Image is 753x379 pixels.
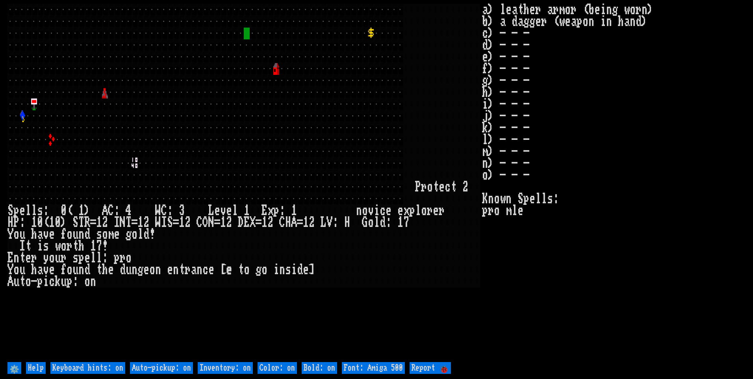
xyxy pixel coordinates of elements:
[90,240,96,252] div: 1
[439,181,445,193] div: e
[61,264,67,276] div: f
[273,264,279,276] div: i
[132,217,137,229] div: =
[262,217,267,229] div: 1
[96,217,102,229] div: 1
[167,217,173,229] div: S
[31,264,37,276] div: h
[208,217,214,229] div: N
[137,264,143,276] div: g
[342,362,405,374] input: Font: Amiga 500
[126,264,132,276] div: u
[126,217,132,229] div: T
[386,217,391,229] div: :
[114,229,120,240] div: e
[433,181,439,193] div: t
[102,217,108,229] div: 2
[244,205,250,217] div: 1
[226,217,232,229] div: 2
[7,362,21,374] input: ⚙️
[397,217,403,229] div: 1
[356,205,362,217] div: n
[256,264,262,276] div: g
[202,264,208,276] div: c
[102,205,108,217] div: A
[208,205,214,217] div: L
[7,276,13,288] div: A
[13,217,19,229] div: P
[37,205,43,217] div: s
[279,264,285,276] div: n
[403,217,409,229] div: 7
[102,229,108,240] div: o
[31,217,37,229] div: 1
[267,205,273,217] div: x
[279,205,285,217] div: :
[149,229,155,240] div: !
[37,217,43,229] div: 0
[214,205,220,217] div: e
[19,240,25,252] div: I
[126,252,132,264] div: o
[198,362,253,374] input: Inventory: on
[462,181,468,193] div: 2
[185,217,191,229] div: 2
[250,217,256,229] div: X
[226,264,232,276] div: e
[67,229,72,240] div: o
[421,181,427,193] div: r
[344,217,350,229] div: H
[49,252,55,264] div: o
[43,205,49,217] div: :
[72,229,78,240] div: u
[7,264,13,276] div: Y
[291,217,297,229] div: A
[132,264,137,276] div: n
[67,276,72,288] div: p
[368,205,374,217] div: v
[273,205,279,217] div: p
[67,240,72,252] div: r
[84,205,90,217] div: )
[13,264,19,276] div: o
[55,217,61,229] div: 0
[78,240,84,252] div: h
[291,264,297,276] div: i
[96,229,102,240] div: s
[96,252,102,264] div: l
[90,217,96,229] div: =
[7,217,13,229] div: H
[220,264,226,276] div: [
[61,205,67,217] div: 0
[415,181,421,193] div: P
[72,276,78,288] div: :
[78,205,84,217] div: 1
[19,217,25,229] div: :
[279,217,285,229] div: C
[244,264,250,276] div: o
[132,229,137,240] div: o
[78,217,84,229] div: T
[332,217,338,229] div: :
[309,264,315,276] div: ]
[309,217,315,229] div: 2
[326,217,332,229] div: V
[31,205,37,217] div: l
[67,264,72,276] div: o
[380,217,386,229] div: d
[61,276,67,288] div: u
[149,264,155,276] div: o
[31,229,37,240] div: h
[67,205,72,217] div: (
[374,217,380,229] div: l
[72,240,78,252] div: t
[102,264,108,276] div: h
[26,362,46,374] input: Help
[397,205,403,217] div: e
[291,205,297,217] div: 1
[179,205,185,217] div: 3
[267,217,273,229] div: 2
[13,276,19,288] div: u
[214,217,220,229] div: =
[19,276,25,288] div: t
